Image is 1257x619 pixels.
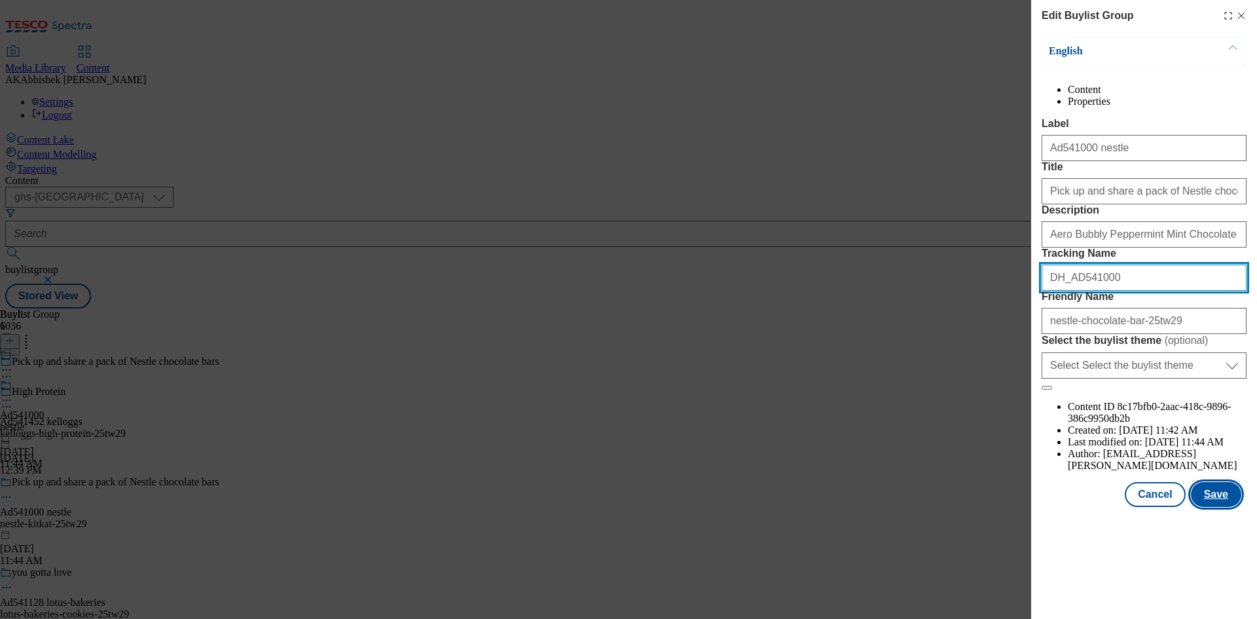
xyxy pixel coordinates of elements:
label: Select the buylist theme [1042,334,1247,347]
input: Enter Description [1042,221,1247,248]
label: Title [1042,161,1247,173]
label: Label [1042,118,1247,130]
span: ( optional ) [1165,335,1209,346]
button: Save [1191,482,1241,507]
span: [DATE] 11:42 AM [1119,424,1197,436]
li: Properties [1068,96,1247,107]
button: Cancel [1125,482,1185,507]
input: Enter Title [1042,178,1247,204]
li: Created on: [1068,424,1247,436]
span: 8c17bfb0-2aac-418c-9896-386c9950db2b [1068,401,1231,424]
input: Enter Tracking Name [1042,265,1247,291]
li: Last modified on: [1068,436,1247,448]
label: Description [1042,204,1247,216]
span: [DATE] 11:44 AM [1145,436,1224,447]
li: Content [1068,84,1247,96]
li: Content ID [1068,401,1247,424]
input: Enter Label [1042,135,1247,161]
label: Tracking Name [1042,248,1247,259]
h4: Edit Buylist Group [1042,8,1133,24]
input: Enter Friendly Name [1042,308,1247,334]
label: Friendly Name [1042,291,1247,303]
li: Author: [1068,448,1247,472]
p: English [1049,45,1186,58]
span: [EMAIL_ADDRESS][PERSON_NAME][DOMAIN_NAME] [1068,448,1237,471]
